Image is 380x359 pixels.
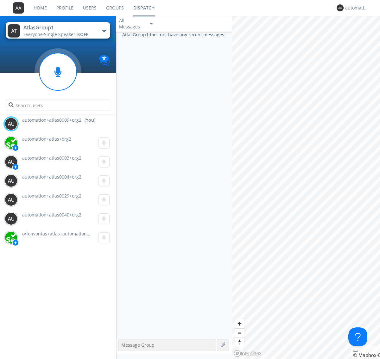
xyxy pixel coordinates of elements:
[5,137,17,149] img: 416df68e558d44378204aed28a8ce244
[23,24,95,31] div: AtlasGroup1
[22,117,81,123] span: automation+atlas0009+org2
[234,350,262,357] a: Mapbox logo
[6,22,110,39] button: AtlasGroup1Everyone·Single Speaker isOFF
[22,136,71,142] span: automation+atlas+org2
[119,17,144,30] div: All Messages
[13,2,24,14] img: 373638.png
[8,24,20,38] img: 373638.png
[22,193,81,199] span: automation+atlas0029+org2
[6,100,110,111] input: Search users
[353,353,376,358] a: Mapbox
[235,328,244,338] button: Zoom out
[5,155,17,168] img: 373638.png
[23,31,95,38] div: Everyone ·
[5,174,17,187] img: 373638.png
[5,118,17,130] img: 373638.png
[44,31,88,37] span: Single Speaker is
[235,338,244,347] button: Reset bearing to north
[345,5,369,11] div: automation+atlas0009+org2
[353,350,358,352] button: Toggle attribution
[337,4,344,11] img: 373638.png
[116,32,232,339] div: AtlasGroup1 does not have any recent messages.
[5,212,17,225] img: 373638.png
[22,155,81,161] span: automation+atlas0003+org2
[22,174,81,180] span: automation+atlas0004+org2
[235,319,244,328] button: Zoom in
[5,193,17,206] img: 373638.png
[5,231,17,244] img: 29d36aed6fa347d5a1537e7736e6aa13
[22,212,81,218] span: automation+atlas0040+org2
[348,327,367,346] iframe: Toggle Customer Support
[80,31,88,37] span: OFF
[85,117,95,123] div: (You)
[99,55,110,66] img: Translation enabled
[22,231,99,237] span: orionvontas+atlas+automation+org2
[150,23,153,25] img: caret-down-sm.svg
